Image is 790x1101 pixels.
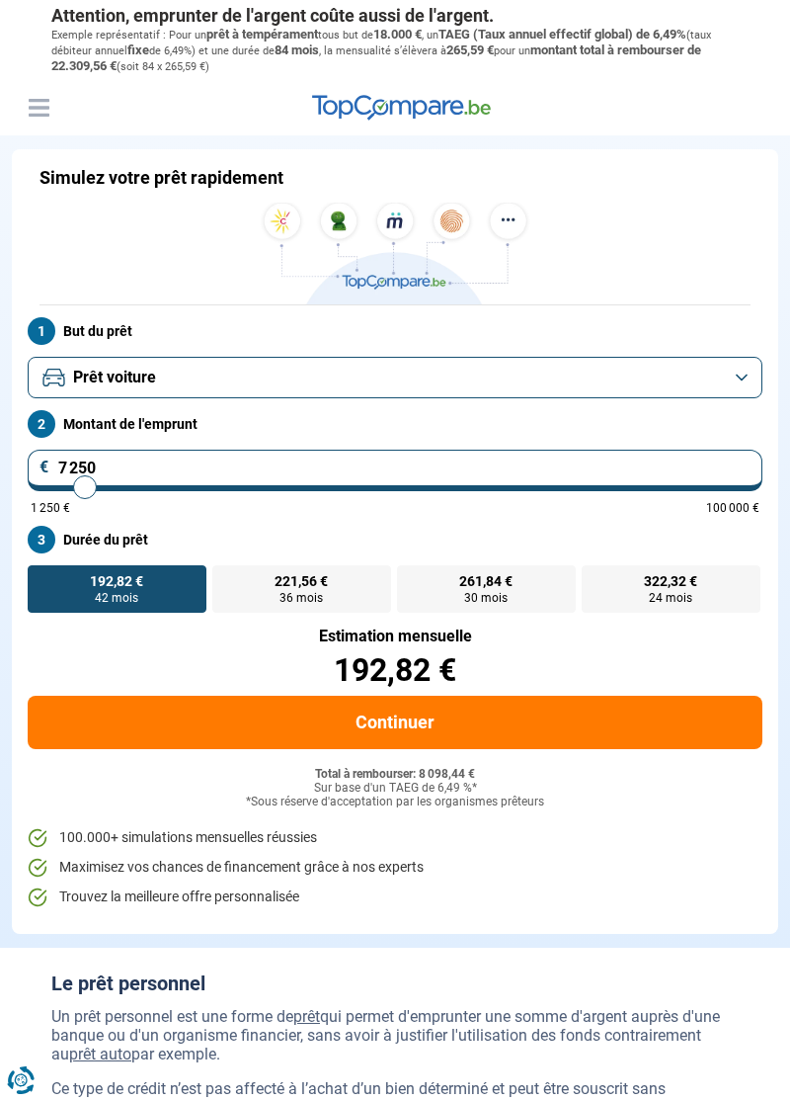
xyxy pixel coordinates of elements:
[51,1007,739,1064] p: Un prêt personnel est une forme de qui permet d'emprunter une somme d'argent auprès d'une banque ...
[28,410,762,438] label: Montant de l'emprunt
[95,592,138,604] span: 42 mois
[51,27,739,75] p: Exemple représentatif : Pour un tous but de , un (taux débiteur annuel de 6,49%) et une durée de ...
[51,5,739,27] p: Attention, emprunter de l'argent coûte aussi de l'argent.
[28,696,762,749] button: Continuer
[464,592,508,604] span: 30 mois
[275,42,319,57] span: 84 mois
[28,654,762,686] div: 192,82 €
[275,574,328,588] span: 221,56 €
[373,27,422,42] span: 18.000 €
[127,42,149,57] span: fixe
[206,27,318,42] span: prêt à tempérament
[459,574,513,588] span: 261,84 €
[28,888,762,907] li: Trouvez la meilleure offre personnalisée
[446,42,494,57] span: 265,59 €
[257,203,533,304] img: TopCompare.be
[28,768,762,782] div: Total à rembourser: 8 098,44 €
[39,167,283,189] h1: Simulez votre prêt rapidement
[649,592,692,604] span: 24 mois
[51,972,739,995] h2: Le prêt personnel
[279,592,323,604] span: 36 mois
[28,796,762,809] div: *Sous réserve d'acceptation par les organismes prêteurs
[28,828,762,848] li: 100.000+ simulations mensuelles réussies
[28,526,762,553] label: Durée du prêt
[706,502,759,514] span: 100 000 €
[28,858,762,878] li: Maximisez vos chances de financement grâce à nos experts
[31,502,70,514] span: 1 250 €
[69,1045,131,1063] a: prêt auto
[28,317,762,345] label: But du prêt
[28,357,762,398] button: Prêt voiture
[73,367,156,388] span: Prêt voiture
[293,1007,320,1026] a: prêt
[39,460,49,475] span: €
[51,42,701,73] span: montant total à rembourser de 22.309,56 €
[28,782,762,796] div: Sur base d'un TAEG de 6,49 %*
[438,27,686,42] span: TAEG (Taux annuel effectif global) de 6,49%
[312,95,491,121] img: TopCompare
[24,93,53,123] button: Menu
[644,574,697,588] span: 322,32 €
[90,574,143,588] span: 192,82 €
[28,629,762,644] div: Estimation mensuelle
